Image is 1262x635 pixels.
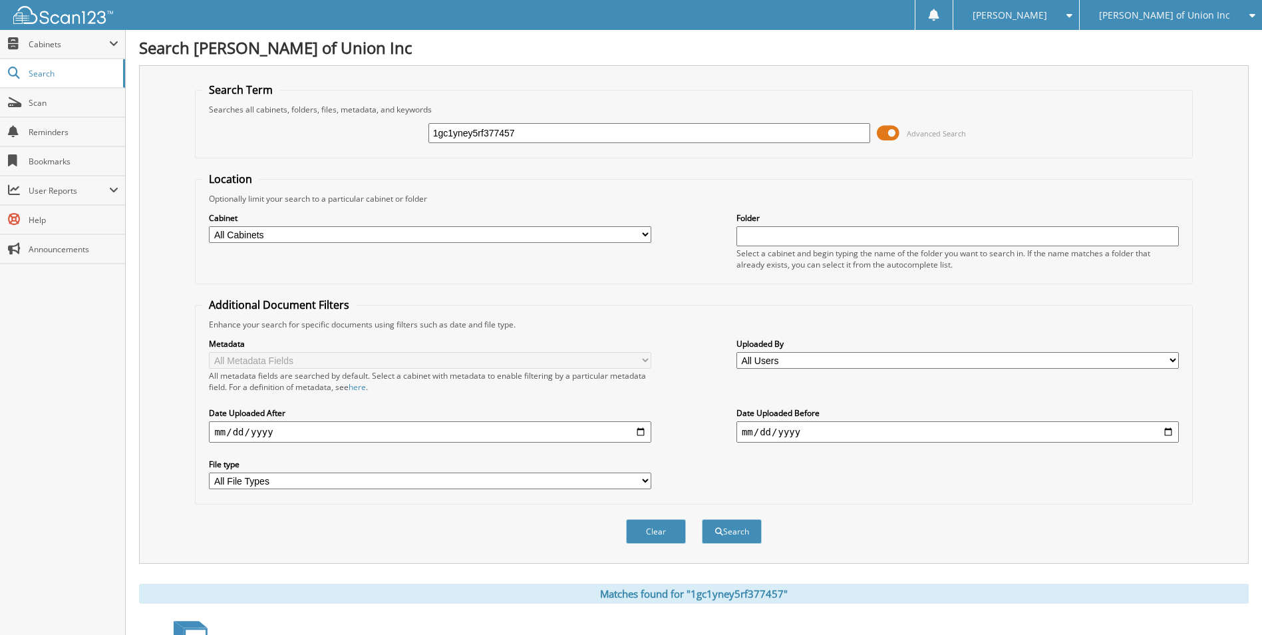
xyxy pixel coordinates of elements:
div: Enhance your search for specific documents using filters such as date and file type. [202,319,1185,330]
label: Uploaded By [736,338,1179,349]
label: Date Uploaded After [209,407,651,419]
div: Optionally limit your search to a particular cabinet or folder [202,193,1185,204]
div: Matches found for "1gc1yney5rf377457" [139,584,1249,604]
span: Search [29,68,116,79]
label: File type [209,459,651,470]
span: Reminders [29,126,118,138]
span: [PERSON_NAME] [973,11,1047,19]
div: Select a cabinet and begin typing the name of the folder you want to search in. If the name match... [736,248,1179,270]
span: [PERSON_NAME] of Union Inc [1099,11,1230,19]
label: Date Uploaded Before [736,407,1179,419]
button: Search [702,519,762,544]
span: Scan [29,97,118,108]
span: Cabinets [29,39,109,50]
legend: Location [202,172,259,186]
label: Metadata [209,338,651,349]
div: Searches all cabinets, folders, files, metadata, and keywords [202,104,1185,115]
span: Bookmarks [29,156,118,167]
label: Cabinet [209,212,651,224]
legend: Search Term [202,83,279,97]
legend: Additional Document Filters [202,298,356,312]
a: here [349,381,366,393]
label: Folder [736,212,1179,224]
span: User Reports [29,185,109,196]
h1: Search [PERSON_NAME] of Union Inc [139,37,1249,59]
div: All metadata fields are searched by default. Select a cabinet with metadata to enable filtering b... [209,370,651,393]
button: Clear [626,519,686,544]
span: Advanced Search [907,128,966,138]
span: Help [29,214,118,226]
input: end [736,421,1179,443]
input: start [209,421,651,443]
img: scan123-logo-white.svg [13,6,113,24]
span: Announcements [29,244,118,255]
